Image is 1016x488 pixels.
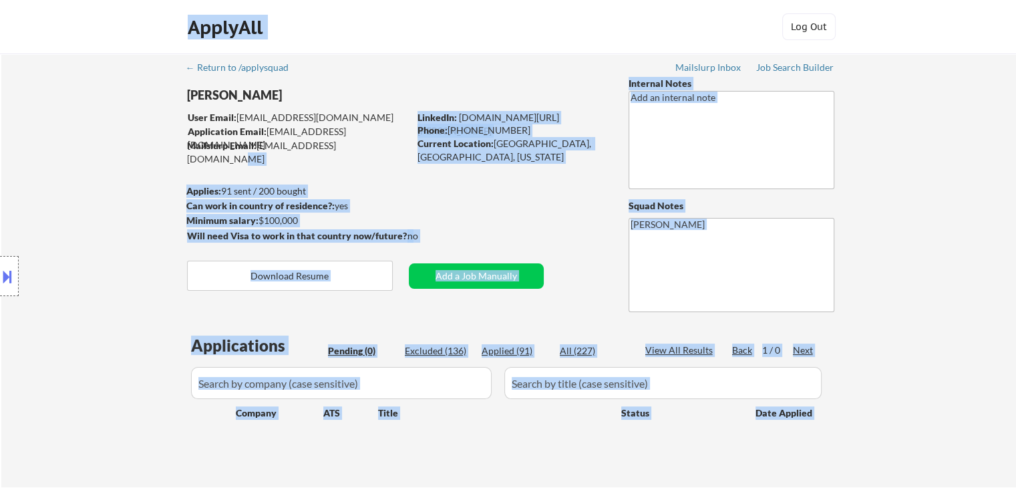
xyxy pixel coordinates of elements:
a: Mailslurp Inbox [675,62,742,76]
div: [PHONE_NUMBER] [417,124,607,137]
div: Excluded (136) [405,344,472,358]
strong: LinkedIn: [417,112,457,123]
div: All (227) [560,344,627,358]
div: Back [732,344,753,357]
input: Search by title (case sensitive) [504,367,822,399]
div: Status [621,400,736,424]
a: ← Return to /applysquad [186,62,301,76]
div: 1 / 0 [762,344,793,357]
div: 91 sent / 200 bought [186,185,409,198]
strong: Can work in country of residence?: [186,200,335,211]
div: View All Results [645,344,717,357]
div: ATS [323,406,378,420]
div: Date Applied [755,406,814,420]
input: Search by company (case sensitive) [191,367,492,399]
div: Internal Notes [629,77,834,90]
div: [EMAIL_ADDRESS][DOMAIN_NAME] [187,139,409,165]
div: [PERSON_NAME] [187,87,462,104]
div: [GEOGRAPHIC_DATA], [GEOGRAPHIC_DATA], [US_STATE] [417,137,607,163]
div: no [407,229,446,243]
div: Next [793,344,814,357]
div: Job Search Builder [756,63,834,72]
div: [EMAIL_ADDRESS][DOMAIN_NAME] [188,111,409,124]
div: yes [186,199,405,213]
strong: Phone: [417,124,448,136]
strong: Current Location: [417,138,494,149]
div: Pending (0) [328,344,395,358]
div: Applied (91) [482,344,548,358]
div: Company [236,406,323,420]
strong: Will need Visa to work in that country now/future?: [187,230,409,241]
a: Job Search Builder [756,62,834,76]
div: Applications [191,338,323,354]
div: Squad Notes [629,199,834,213]
button: Download Resume [187,261,393,291]
div: Mailslurp Inbox [675,63,742,72]
a: [DOMAIN_NAME][URL][PERSON_NAME] [417,112,559,136]
div: ← Return to /applysquad [186,63,301,72]
div: $100,000 [186,214,409,227]
button: Add a Job Manually [409,263,544,289]
button: Log Out [782,13,836,40]
div: Title [378,406,609,420]
div: ApplyAll [188,16,267,39]
div: [EMAIL_ADDRESS][DOMAIN_NAME] [188,125,409,151]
